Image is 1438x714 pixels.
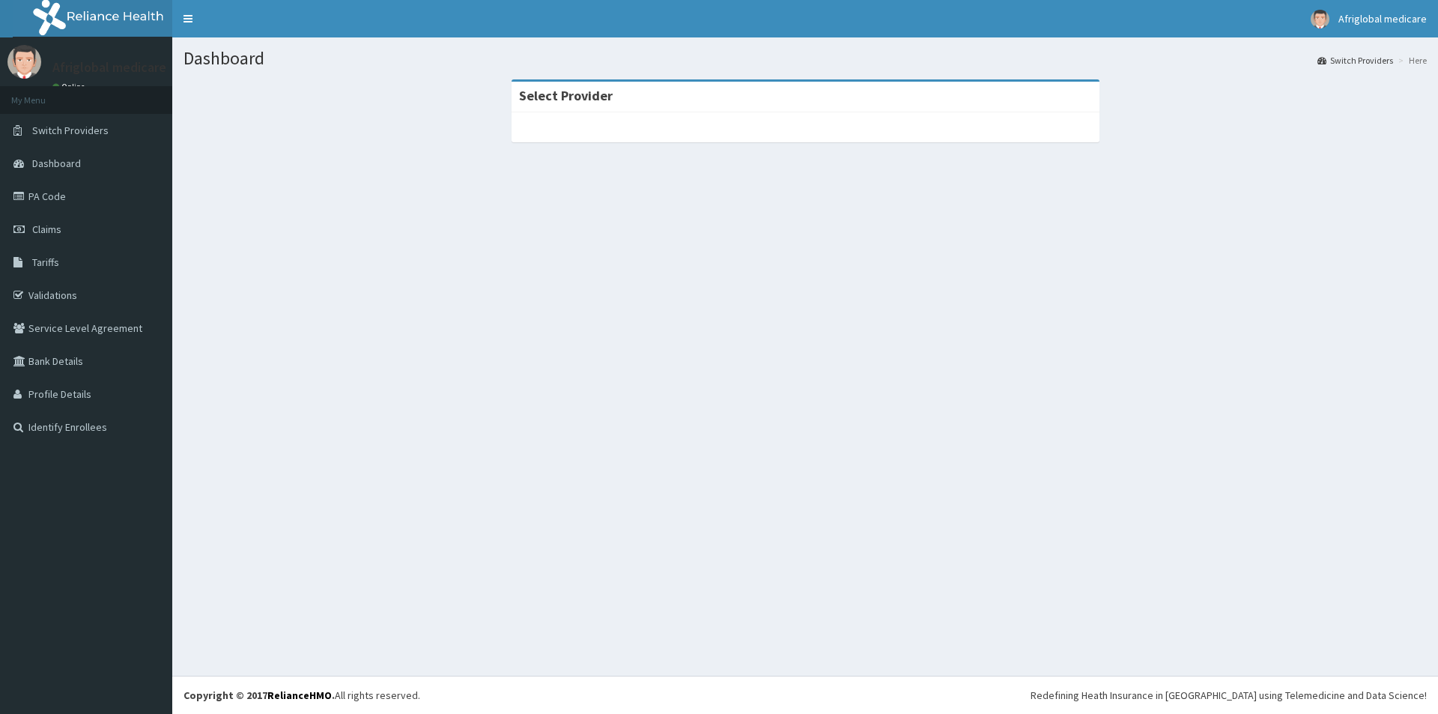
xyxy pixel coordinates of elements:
[32,124,109,137] span: Switch Providers
[52,82,88,92] a: Online
[267,689,332,702] a: RelianceHMO
[52,61,166,74] p: Afriglobal medicare
[32,157,81,170] span: Dashboard
[32,223,61,236] span: Claims
[519,87,613,104] strong: Select Provider
[1311,10,1329,28] img: User Image
[1338,12,1427,25] span: Afriglobal medicare
[183,689,335,702] strong: Copyright © 2017 .
[1031,688,1427,703] div: Redefining Heath Insurance in [GEOGRAPHIC_DATA] using Telemedicine and Data Science!
[7,45,41,79] img: User Image
[172,676,1438,714] footer: All rights reserved.
[183,49,1427,68] h1: Dashboard
[1395,54,1427,67] li: Here
[1317,54,1393,67] a: Switch Providers
[32,255,59,269] span: Tariffs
